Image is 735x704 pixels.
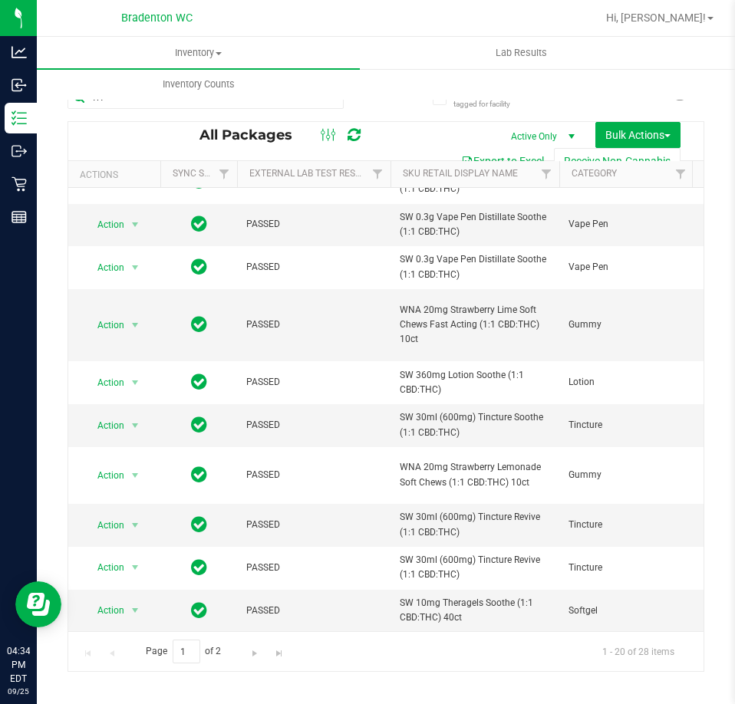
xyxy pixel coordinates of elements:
[534,161,559,187] a: Filter
[84,372,125,393] span: Action
[400,460,550,489] span: WNA 20mg Strawberry Lemonade Soft Chews (1:1 CBD:THC) 10ct
[244,640,266,660] a: Go to the next page
[246,561,381,575] span: PASSED
[126,465,145,486] span: select
[84,600,125,621] span: Action
[126,314,145,336] span: select
[126,372,145,393] span: select
[590,640,687,663] span: 1 - 20 of 28 items
[400,553,550,582] span: SW 30ml (600mg) Tincture Revive (1:1 CBD:THC)
[365,161,391,187] a: Filter
[400,510,550,539] span: SW 30ml (600mg) Tincture Revive (1:1 CBD:THC)
[15,581,61,627] iframe: Resource center
[400,410,550,439] span: SW 30ml (600mg) Tincture Soothe (1:1 CBD:THC)
[126,214,145,235] span: select
[400,368,550,397] span: SW 360mg Lotion Soothe (1:1 CBD:THC)
[668,161,694,187] a: Filter
[569,561,684,575] span: Tincture
[191,600,207,621] span: In Sync
[569,260,684,275] span: Vape Pen
[606,12,706,24] span: Hi, [PERSON_NAME]!
[7,686,30,697] p: 09/25
[80,169,154,180] div: Actions
[12,77,27,93] inline-svg: Inbound
[249,168,370,179] a: External Lab Test Result
[84,257,125,278] span: Action
[84,515,125,536] span: Action
[126,557,145,578] span: select
[12,44,27,60] inline-svg: Analytics
[84,314,125,336] span: Action
[569,375,684,390] span: Lotion
[191,213,207,235] span: In Sync
[475,46,568,60] span: Lab Results
[173,168,232,179] a: Sync Status
[400,303,550,347] span: WNA 20mg Strawberry Lime Soft Chews Fast Acting (1:1 CBD:THC) 10ct
[126,515,145,536] span: select
[84,557,125,578] span: Action
[572,168,617,179] a: Category
[173,640,200,663] input: 1
[569,217,684,232] span: Vape Pen
[7,644,30,686] p: 04:34 PM EDT
[191,464,207,485] span: In Sync
[360,37,683,69] a: Lab Results
[84,415,125,436] span: Action
[569,468,684,482] span: Gummy
[191,371,207,393] span: In Sync
[84,465,125,486] span: Action
[451,148,554,174] button: Export to Excel
[246,375,381,390] span: PASSED
[400,210,550,239] span: SW 0.3g Vape Pen Distillate Soothe (1:1 CBD:THC)
[605,129,671,141] span: Bulk Actions
[121,12,193,25] span: Bradenton WC
[246,518,381,532] span: PASSED
[595,122,681,148] button: Bulk Actions
[37,46,360,60] span: Inventory
[246,418,381,433] span: PASSED
[133,640,234,663] span: Page of 2
[246,260,381,275] span: PASSED
[12,110,27,126] inline-svg: Inventory
[84,214,125,235] span: Action
[191,557,207,578] span: In Sync
[126,415,145,436] span: select
[246,217,381,232] span: PASSED
[191,314,207,335] span: In Sync
[569,418,684,433] span: Tincture
[12,143,27,159] inline-svg: Outbound
[191,256,207,278] span: In Sync
[12,176,27,192] inline-svg: Retail
[12,209,27,225] inline-svg: Reports
[37,68,360,100] a: Inventory Counts
[400,596,550,625] span: SW 10mg Theragels Soothe (1:1 CBD:THC) 40ct
[199,127,308,143] span: All Packages
[569,317,684,332] span: Gummy
[191,414,207,436] span: In Sync
[37,37,360,69] a: Inventory
[400,252,550,281] span: SW 0.3g Vape Pen Distillate Soothe (1:1 CBD:THC)
[554,148,681,174] button: Receive Non-Cannabis
[212,161,237,187] a: Filter
[569,604,684,618] span: Softgel
[403,168,518,179] a: Sku Retail Display Name
[191,514,207,535] span: In Sync
[142,77,255,91] span: Inventory Counts
[126,600,145,621] span: select
[268,640,290,660] a: Go to the last page
[246,317,381,332] span: PASSED
[246,604,381,618] span: PASSED
[126,257,145,278] span: select
[246,468,381,482] span: PASSED
[569,518,684,532] span: Tincture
